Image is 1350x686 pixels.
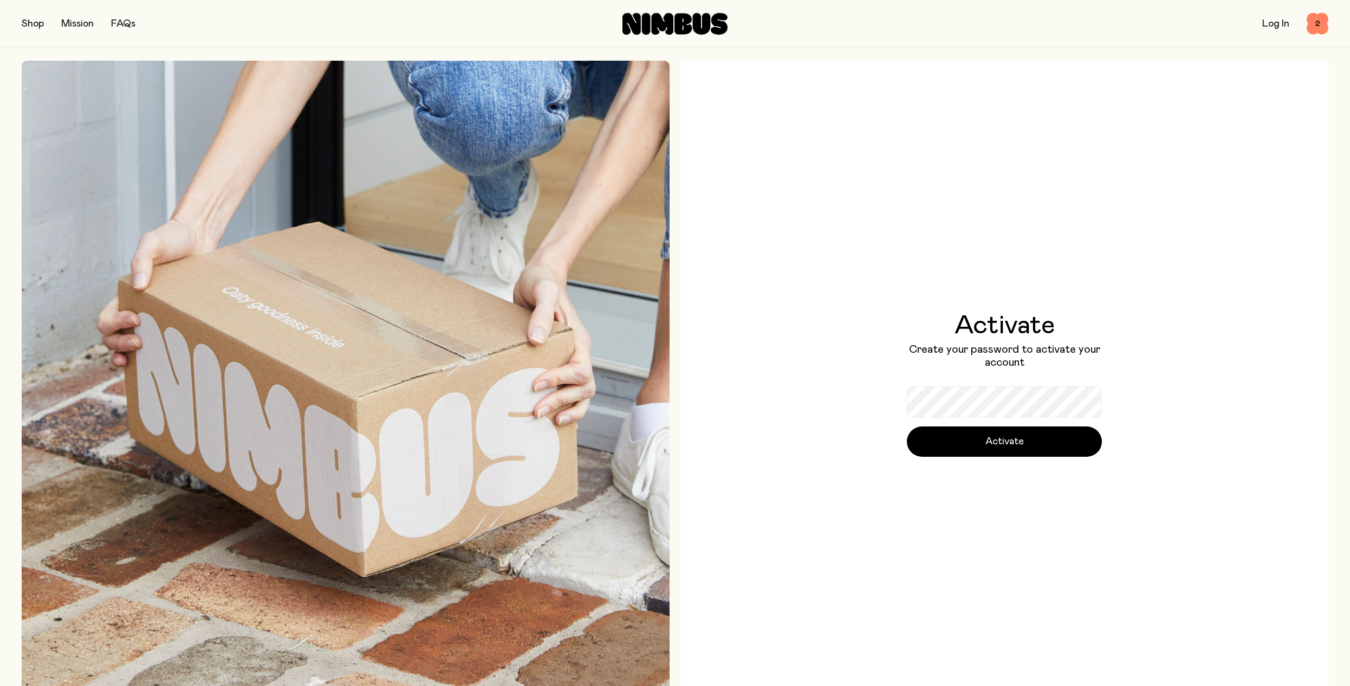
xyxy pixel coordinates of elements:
a: Log In [1262,19,1289,29]
a: FAQs [111,19,135,29]
a: Mission [61,19,94,29]
h1: Activate [907,313,1102,339]
span: Activate [985,434,1024,449]
button: Activate [907,426,1102,457]
button: 2 [1307,13,1328,35]
p: Create your password to activate your account [907,343,1102,369]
